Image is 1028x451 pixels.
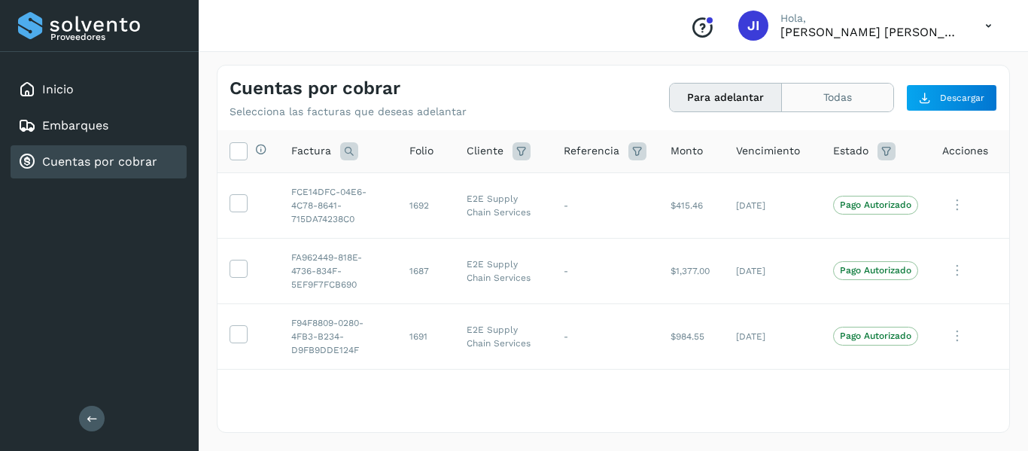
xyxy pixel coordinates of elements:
[397,303,455,369] td: 1691
[724,238,821,303] td: [DATE]
[671,143,703,159] span: Monto
[782,84,893,111] button: Todas
[291,143,331,159] span: Factura
[940,91,984,105] span: Descargar
[230,105,467,118] p: Selecciona las facturas que deseas adelantar
[840,331,911,341] p: Pago Autorizado
[279,303,397,369] td: F94F8809-0280-4FB3-B234-D9FB9DDE124F
[42,82,74,96] a: Inicio
[230,78,400,99] h4: Cuentas por cobrar
[564,143,619,159] span: Referencia
[942,143,988,159] span: Acciones
[279,369,397,434] td: ED8AE848-BBD1-4645-A8F3-A2564BD00709
[736,143,800,159] span: Vencimiento
[724,369,821,434] td: [DATE]
[42,118,108,133] a: Embarques
[552,238,658,303] td: -
[11,109,187,142] div: Embarques
[455,369,552,434] td: E2E Supply Chain Services
[455,238,552,303] td: E2E Supply Chain Services
[658,238,724,303] td: $1,377.00
[780,12,961,25] p: Hola,
[397,369,455,434] td: 1684
[724,172,821,238] td: [DATE]
[42,154,157,169] a: Cuentas por cobrar
[840,265,911,276] p: Pago Autorizado
[50,32,181,42] p: Proveedores
[552,369,658,434] td: -
[658,303,724,369] td: $984.55
[11,145,187,178] div: Cuentas por cobrar
[455,303,552,369] td: E2E Supply Chain Services
[670,84,782,111] button: Para adelantar
[840,200,911,210] p: Pago Autorizado
[724,303,821,369] td: [DATE]
[11,73,187,106] div: Inicio
[658,369,724,434] td: $2,547.25
[833,143,868,159] span: Estado
[658,172,724,238] td: $415.46
[397,238,455,303] td: 1687
[409,143,433,159] span: Folio
[279,238,397,303] td: FA962449-818E-4736-834F-5EF9F7FCB690
[552,172,658,238] td: -
[780,25,961,39] p: JOHNATAN IVAN ESQUIVEL MEDRANO
[467,143,503,159] span: Cliente
[397,172,455,238] td: 1692
[552,303,658,369] td: -
[279,172,397,238] td: FCE14DFC-04E6-4C78-8641-715DA74238C0
[906,84,997,111] button: Descargar
[455,172,552,238] td: E2E Supply Chain Services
